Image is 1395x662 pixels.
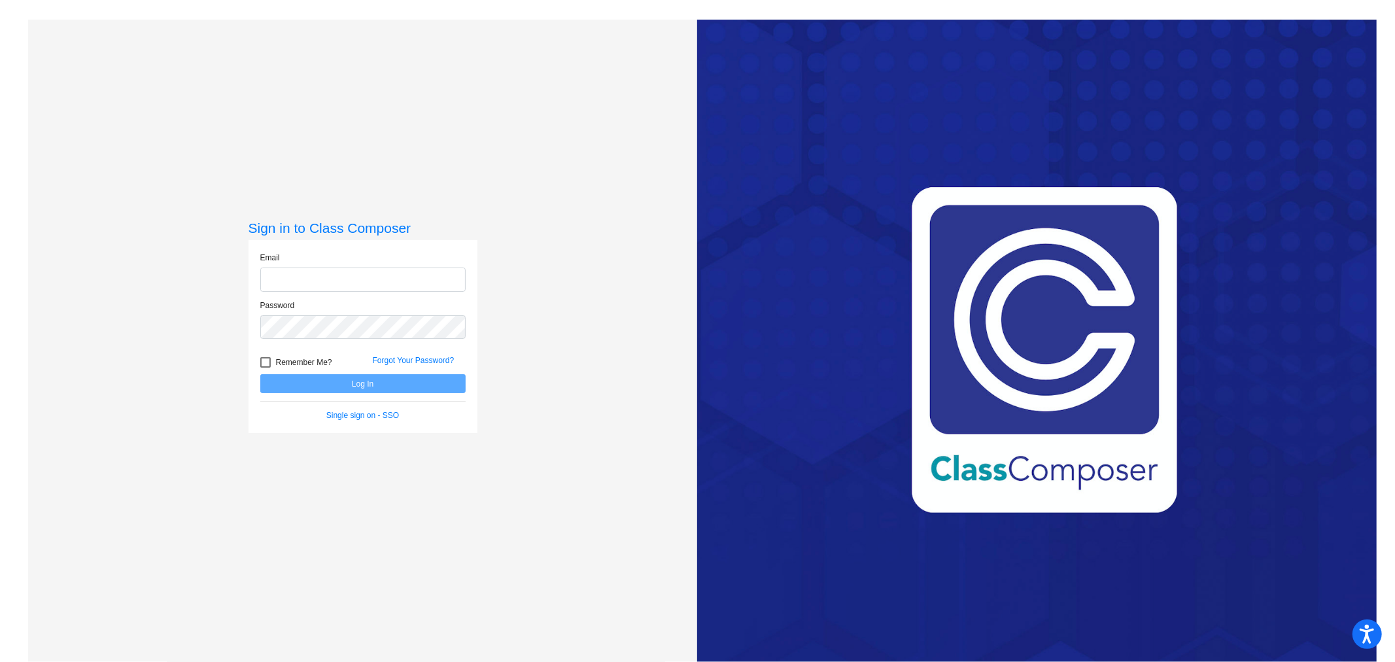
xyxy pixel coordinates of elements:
span: Remember Me? [276,355,332,370]
label: Email [260,252,280,264]
label: Password [260,300,295,311]
h3: Sign in to Class Composer [249,220,477,236]
a: Forgot Your Password? [373,356,455,365]
a: Single sign on - SSO [326,411,399,420]
button: Log In [260,374,466,393]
